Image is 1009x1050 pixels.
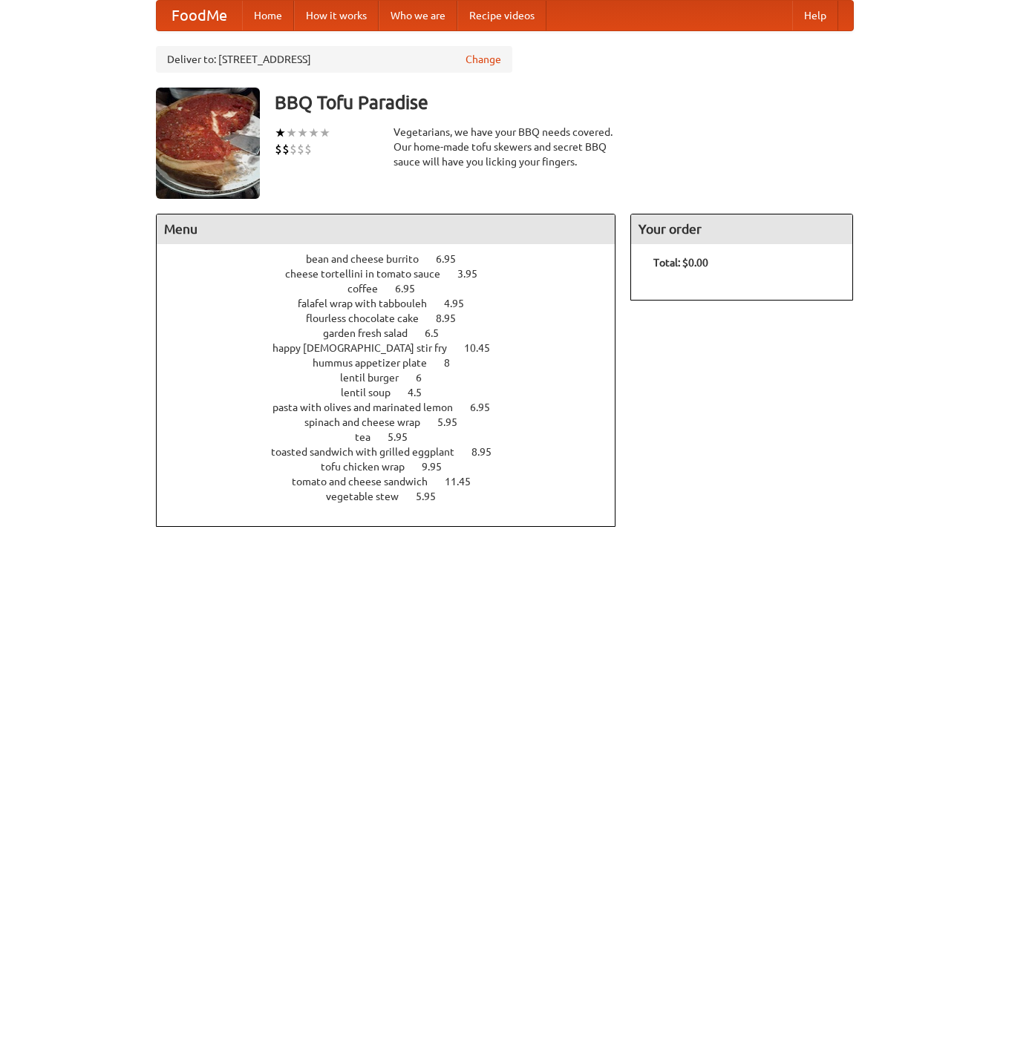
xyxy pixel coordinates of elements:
[422,461,457,473] span: 9.95
[306,253,434,265] span: bean and cheese burrito
[242,1,294,30] a: Home
[292,476,443,488] span: tomato and cheese sandwich
[341,387,405,398] span: lentil soup
[408,387,437,398] span: 4.5
[471,446,506,458] span: 8.95
[275,141,282,157] li: $
[326,490,463,502] a: vegetable stew 5.95
[156,46,512,73] div: Deliver to: [STREET_ADDRESS]
[416,490,451,502] span: 5.95
[319,125,330,141] li: ★
[272,401,517,413] a: pasta with olives and marinated lemon 6.95
[285,268,455,280] span: cheese tortellini in tomato sauce
[444,298,479,309] span: 4.95
[272,342,517,354] a: happy [DEMOGRAPHIC_DATA] stir fry 10.45
[286,125,297,141] li: ★
[321,461,469,473] a: tofu chicken wrap 9.95
[308,125,319,141] li: ★
[271,446,519,458] a: toasted sandwich with grilled eggplant 8.95
[156,88,260,199] img: angular.jpg
[157,1,242,30] a: FoodMe
[466,52,501,67] a: Change
[306,312,483,324] a: flourless chocolate cake 8.95
[355,431,385,443] span: tea
[464,342,505,354] span: 10.45
[355,431,435,443] a: tea 5.95
[631,214,852,244] h4: Your order
[388,431,422,443] span: 5.95
[275,125,286,141] li: ★
[313,357,442,369] span: hummus appetizer plate
[294,1,379,30] a: How it works
[425,327,454,339] span: 6.5
[416,372,437,384] span: 6
[445,476,486,488] span: 11.45
[792,1,838,30] a: Help
[304,416,435,428] span: spinach and cheese wrap
[395,283,430,295] span: 6.95
[379,1,457,30] a: Who we are
[298,298,492,309] a: falafel wrap with tabbouleh 4.95
[313,357,477,369] a: hummus appetizer plate 8
[275,88,854,117] h3: BBQ Tofu Paradise
[340,372,449,384] a: lentil burger 6
[326,490,414,502] span: vegetable stew
[306,253,483,265] a: bean and cheese burrito 6.95
[306,312,434,324] span: flourless chocolate cake
[457,268,492,280] span: 3.95
[436,312,471,324] span: 8.95
[457,1,546,30] a: Recipe videos
[347,283,443,295] a: coffee 6.95
[341,387,449,398] a: lentil soup 4.5
[470,401,505,413] span: 6.95
[347,283,393,295] span: coffee
[436,253,471,265] span: 6.95
[271,446,469,458] span: toasted sandwich with grilled eggplant
[272,342,462,354] span: happy [DEMOGRAPHIC_DATA] stir fry
[297,125,308,141] li: ★
[285,268,505,280] a: cheese tortellini in tomato sauce 3.95
[297,141,304,157] li: $
[304,141,312,157] li: $
[157,214,615,244] h4: Menu
[653,257,708,269] b: Total: $0.00
[272,401,468,413] span: pasta with olives and marinated lemon
[444,357,465,369] span: 8
[323,327,422,339] span: garden fresh salad
[292,476,498,488] a: tomato and cheese sandwich 11.45
[321,461,419,473] span: tofu chicken wrap
[394,125,616,169] div: Vegetarians, we have your BBQ needs covered. Our home-made tofu skewers and secret BBQ sauce will...
[340,372,414,384] span: lentil burger
[323,327,466,339] a: garden fresh salad 6.5
[298,298,442,309] span: falafel wrap with tabbouleh
[282,141,290,157] li: $
[304,416,485,428] a: spinach and cheese wrap 5.95
[290,141,297,157] li: $
[437,416,472,428] span: 5.95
